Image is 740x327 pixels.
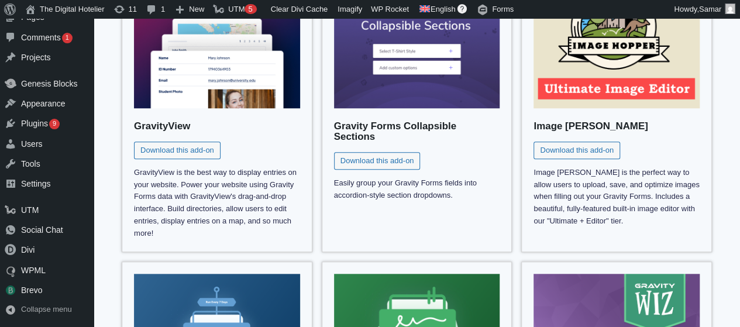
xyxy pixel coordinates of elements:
h3: Image [PERSON_NAME] [534,121,700,132]
span: Showing content in: English [419,5,456,13]
h3: Gravity Forms Collapsible Sections [334,121,500,142]
span: 5 [248,5,252,13]
p: Image‌ [PERSON_NAME] ‌is‌ ‌‌the‌ ‌perfect‌ ‌way‌ ‌‌to‌ ‌allow‌ ‌users‌ ‌to‌ ‌upload,‌ ‌save,‌ ‌an... [534,167,700,228]
p: Easily group your Gravity Forms fields into accordion-style section dropdowns. [334,177,500,202]
a: Download this add-on [334,152,421,170]
span: 9 [53,120,56,127]
p: GravityView is the best way to display entries on your website. Power your website using Gravity ... [134,167,300,240]
a: Download this add-on [134,142,221,159]
span: Samar [699,5,721,13]
a: Download this add-on [534,142,620,159]
h3: GravityView [134,121,300,132]
span: 1 [66,34,69,41]
img: en.svg [419,5,430,12]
